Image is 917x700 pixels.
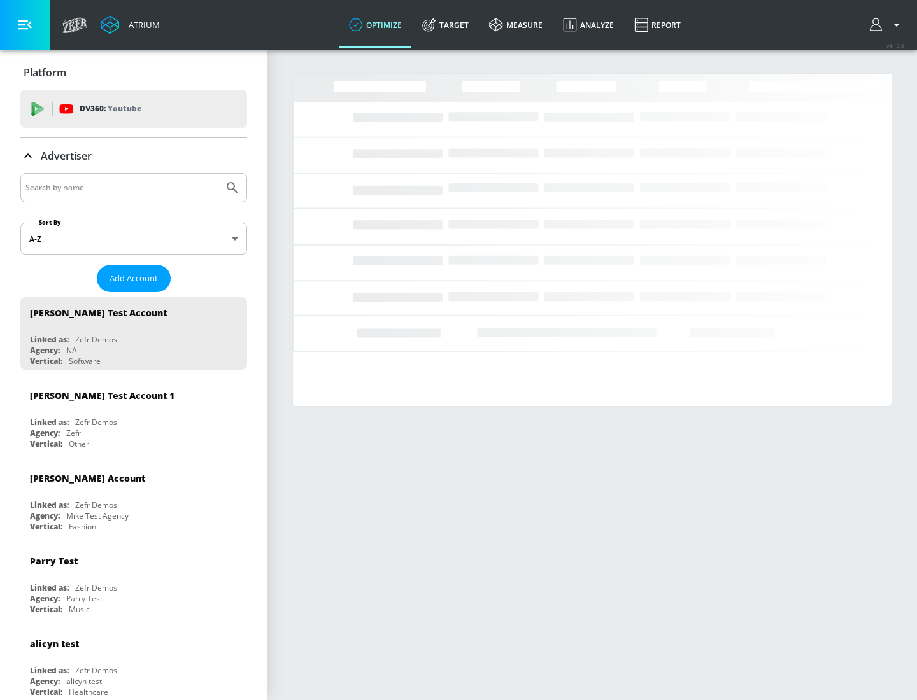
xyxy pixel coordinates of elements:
[30,438,62,449] div: Vertical:
[66,676,102,687] div: alicyn test
[110,271,158,286] span: Add Account
[69,356,101,367] div: Software
[30,307,167,319] div: [PERSON_NAME] Test Account
[30,356,62,367] div: Vertical:
[20,545,247,618] div: Parry TestLinked as:Zefr DemosAgency:Parry TestVertical:Music
[66,345,77,356] div: NA
[66,428,81,438] div: Zefr
[75,417,117,428] div: Zefr Demos
[75,665,117,676] div: Zefr Demos
[20,297,247,370] div: [PERSON_NAME] Test AccountLinked as:Zefr DemosAgency:NAVertical:Software
[25,179,218,196] input: Search by name
[75,582,117,593] div: Zefr Demos
[30,676,60,687] div: Agency:
[20,90,247,128] div: DV360: Youtube
[101,15,160,34] a: Atrium
[412,2,479,48] a: Target
[30,521,62,532] div: Vertical:
[30,665,69,676] div: Linked as:
[108,102,141,115] p: Youtube
[30,472,145,484] div: [PERSON_NAME] Account
[339,2,412,48] a: optimize
[20,55,247,90] div: Platform
[30,428,60,438] div: Agency:
[41,149,92,163] p: Advertiser
[20,463,247,535] div: [PERSON_NAME] AccountLinked as:Zefr DemosAgency:Mike Test AgencyVertical:Fashion
[36,218,64,227] label: Sort By
[886,42,904,49] span: v 4.19.0
[30,389,174,402] div: [PERSON_NAME] Test Account 1
[30,593,60,604] div: Agency:
[30,500,69,510] div: Linked as:
[553,2,624,48] a: Analyze
[20,138,247,174] div: Advertiser
[124,19,160,31] div: Atrium
[66,593,103,604] div: Parry Test
[69,604,90,615] div: Music
[97,265,171,292] button: Add Account
[75,334,117,345] div: Zefr Demos
[20,380,247,452] div: [PERSON_NAME] Test Account 1Linked as:Zefr DemosAgency:ZefrVertical:Other
[30,638,79,650] div: alicyn test
[624,2,691,48] a: Report
[75,500,117,510] div: Zefr Demos
[24,66,66,80] p: Platform
[20,223,247,255] div: A-Z
[30,510,60,521] div: Agency:
[80,102,141,116] p: DV360:
[30,334,69,345] div: Linked as:
[30,582,69,593] div: Linked as:
[66,510,129,521] div: Mike Test Agency
[30,687,62,697] div: Vertical:
[69,521,96,532] div: Fashion
[30,345,60,356] div: Agency:
[479,2,553,48] a: measure
[30,604,62,615] div: Vertical:
[30,555,78,567] div: Parry Test
[69,687,108,697] div: Healthcare
[69,438,89,449] div: Other
[30,417,69,428] div: Linked as:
